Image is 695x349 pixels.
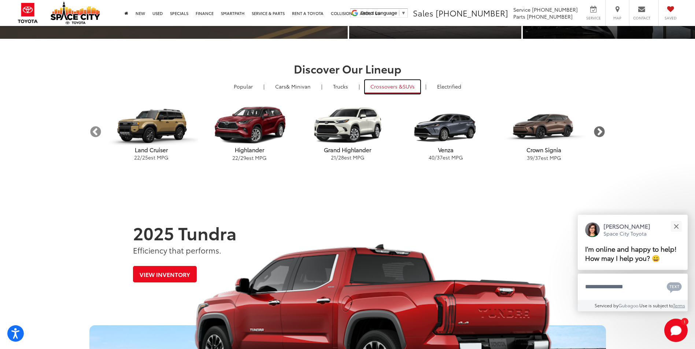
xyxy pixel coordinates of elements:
[232,154,238,161] span: 22
[200,154,299,161] p: / est MPG
[585,15,602,20] span: Service
[102,154,200,161] p: / est MPG
[133,245,562,255] p: Efficiency that performs.
[497,105,591,145] img: Toyota Crown Signia
[436,7,508,19] span: [PHONE_NUMBER]
[240,154,246,161] span: 29
[609,15,625,20] span: Map
[397,154,495,161] p: / est MPG
[262,83,266,90] li: |
[399,105,492,145] img: Toyota Venza
[593,125,606,138] button: Next
[299,146,397,154] p: Grand Highlander
[618,302,639,308] a: Gubagoo.
[639,302,673,308] span: Use is subject to
[51,1,100,24] img: Space City Toyota
[535,154,541,161] span: 37
[595,302,618,308] span: Serviced by
[102,146,200,154] p: Land Cruiser
[513,6,531,13] span: Service
[328,80,354,93] a: Trucks
[495,154,593,161] p: / est MPG
[89,99,606,165] aside: carousel
[684,320,685,323] span: 1
[424,83,428,90] li: |
[633,15,650,20] span: Contact
[134,154,140,161] span: 22
[429,154,435,161] span: 40
[133,266,197,282] a: View Inventory
[667,281,682,293] svg: Text
[432,80,467,93] a: Electrified
[665,278,684,295] button: Chat with SMS
[361,10,397,16] span: Select Language
[299,154,397,161] p: / est MPG
[413,7,433,19] span: Sales
[527,13,573,20] span: [PHONE_NUMBER]
[270,80,316,93] a: Cars
[527,154,533,161] span: 39
[673,302,685,308] a: Terms
[89,125,102,138] button: Previous
[200,146,299,154] p: Highlander
[370,83,403,90] span: Crossovers &
[603,230,650,237] p: Space City Toyota
[89,63,606,75] h2: Discover Our Lineup
[133,220,237,245] strong: 2025 Tundra
[664,319,688,342] svg: Start Chat
[286,83,311,90] span: & Minivan
[365,80,420,94] a: SUVs
[357,83,362,90] li: |
[603,222,650,230] p: [PERSON_NAME]
[585,244,677,263] span: I'm online and happy to help! How may I help you? 😀
[578,215,688,311] div: Close[PERSON_NAME]Space City ToyotaI'm online and happy to help! How may I help you? 😀Type your m...
[513,13,525,20] span: Parts
[142,154,148,161] span: 25
[437,154,443,161] span: 37
[495,146,593,154] p: Crown Signia
[228,80,258,93] a: Popular
[319,83,324,90] li: |
[401,10,406,16] span: ▼
[331,154,336,161] span: 21
[578,274,688,300] textarea: Type your message
[668,218,684,234] button: Close
[397,146,495,154] p: Venza
[662,15,679,20] span: Saved
[338,154,344,161] span: 28
[532,6,578,13] span: [PHONE_NUMBER]
[104,105,198,145] img: Toyota Land Cruiser
[664,319,688,342] button: Toggle Chat Window
[203,105,296,145] img: Toyota Highlander
[301,105,394,145] img: Toyota Grand Highlander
